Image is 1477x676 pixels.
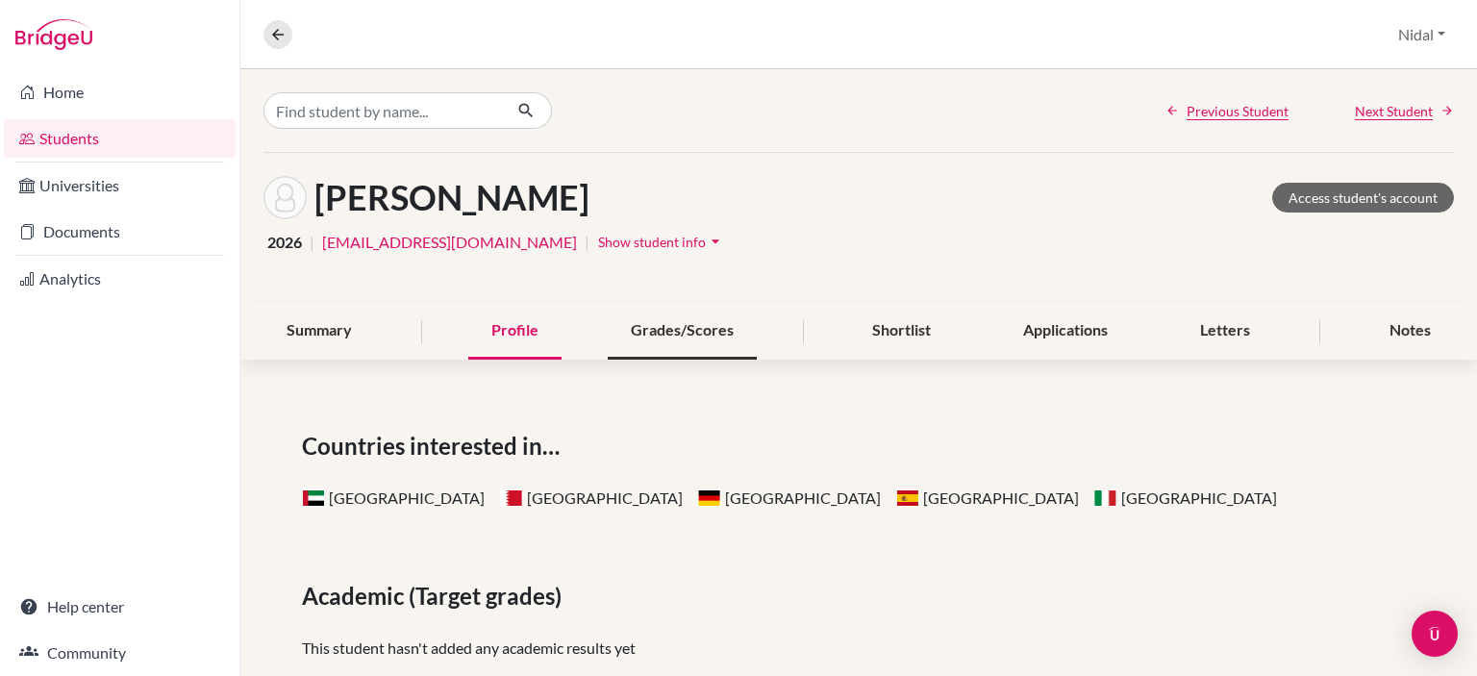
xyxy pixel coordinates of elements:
span: Countries interested in… [302,429,567,463]
a: Community [4,634,236,672]
div: Applications [1000,303,1131,360]
div: Notes [1366,303,1454,360]
span: [GEOGRAPHIC_DATA] [896,488,1079,507]
img: Bridge-U [15,19,92,50]
a: [EMAIL_ADDRESS][DOMAIN_NAME] [322,231,577,254]
span: United Arab Emirates [302,489,325,507]
span: [GEOGRAPHIC_DATA] [698,488,881,507]
div: Profile [468,303,562,360]
a: Next Student [1355,101,1454,121]
input: Find student by name... [263,92,502,129]
a: Universities [4,166,236,205]
div: Grades/Scores [608,303,757,360]
span: | [310,231,314,254]
span: [GEOGRAPHIC_DATA] [1094,488,1277,507]
span: Italy [1094,489,1117,507]
span: [GEOGRAPHIC_DATA] [500,488,683,507]
span: Germany [698,489,721,507]
h1: [PERSON_NAME] [314,177,589,218]
span: Show student info [598,234,706,250]
div: Summary [263,303,375,360]
span: [GEOGRAPHIC_DATA] [302,488,485,507]
span: 2026 [267,231,302,254]
div: Letters [1177,303,1273,360]
span: | [585,231,589,254]
a: Previous Student [1165,101,1289,121]
p: This student hasn't added any academic results yet [302,637,1415,660]
div: Shortlist [849,303,954,360]
span: Academic (Target grades) [302,579,569,613]
span: Bahrain [500,489,523,507]
a: Access student's account [1272,183,1454,213]
img: Ali Jumaa's avatar [263,176,307,219]
div: Open Intercom Messenger [1412,611,1458,657]
span: Spain [896,489,919,507]
span: Next Student [1355,101,1433,121]
a: Analytics [4,260,236,298]
button: Show student infoarrow_drop_down [597,227,726,257]
a: Home [4,73,236,112]
a: Students [4,119,236,158]
span: Previous Student [1187,101,1289,121]
button: Nidal [1389,16,1454,53]
a: Help center [4,588,236,626]
a: Documents [4,213,236,251]
i: arrow_drop_down [706,232,725,251]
